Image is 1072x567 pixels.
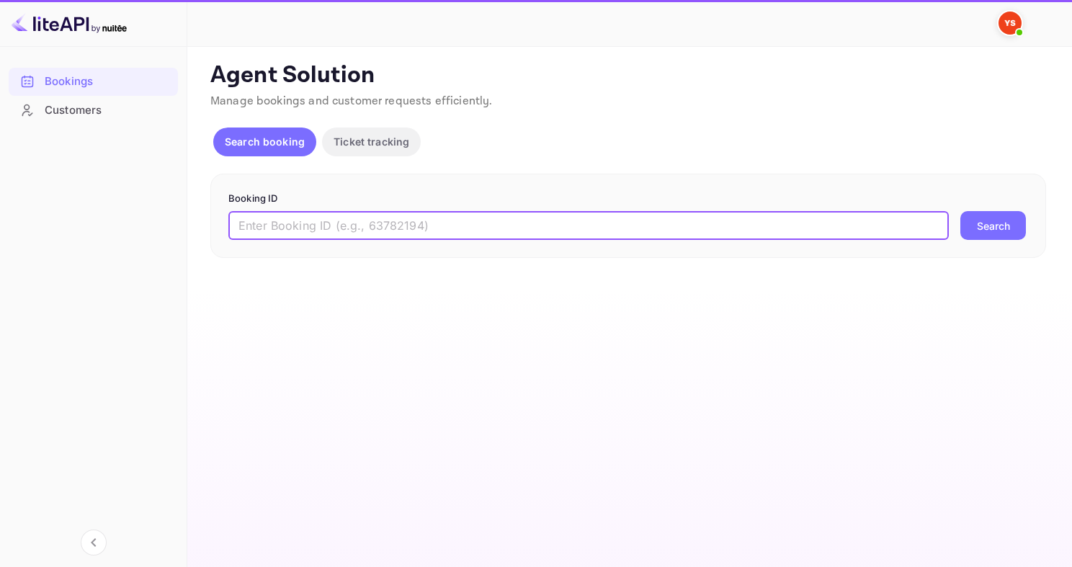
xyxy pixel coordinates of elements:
p: Booking ID [228,192,1028,206]
div: Bookings [45,73,171,90]
a: Bookings [9,68,178,94]
div: Customers [45,102,171,119]
button: Collapse navigation [81,530,107,555]
p: Agent Solution [210,61,1046,90]
span: Manage bookings and customer requests efficiently. [210,94,493,109]
div: Customers [9,97,178,125]
input: Enter Booking ID (e.g., 63782194) [228,211,949,240]
a: Customers [9,97,178,123]
img: LiteAPI logo [12,12,127,35]
img: Yandex Support [999,12,1022,35]
button: Search [960,211,1026,240]
div: Bookings [9,68,178,96]
p: Ticket tracking [334,134,409,149]
p: Search booking [225,134,305,149]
